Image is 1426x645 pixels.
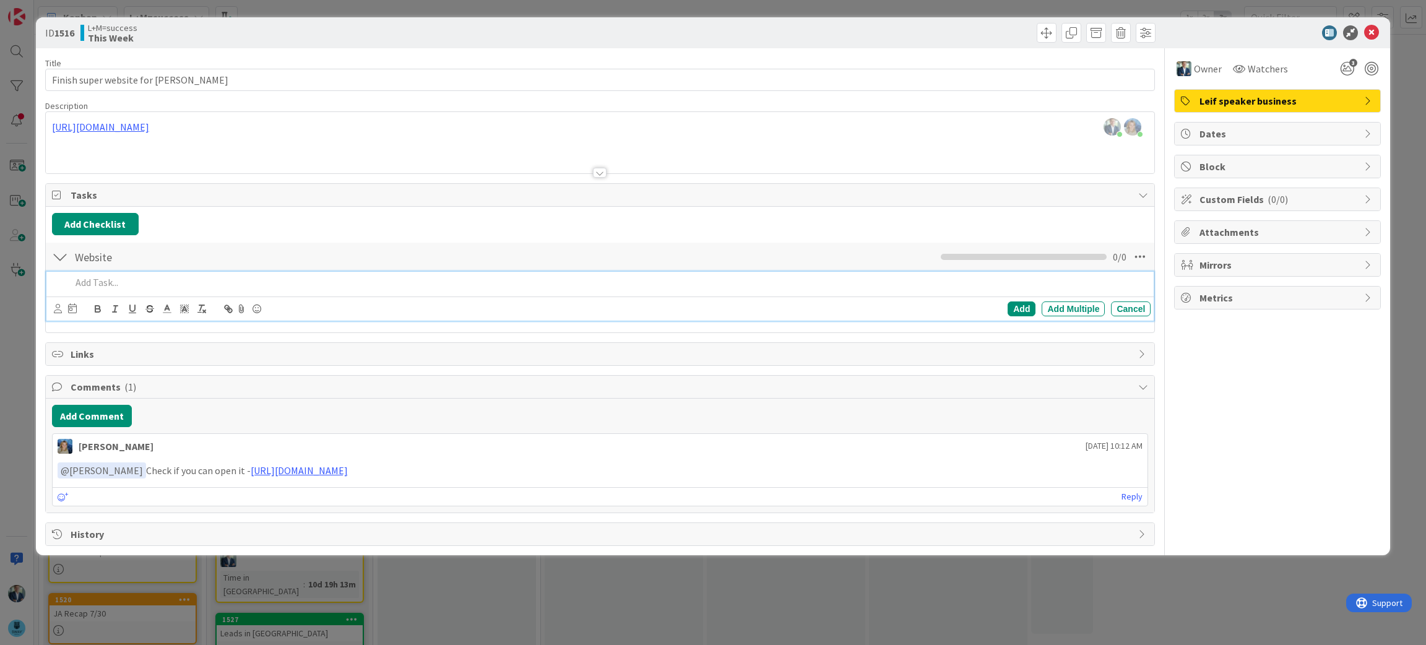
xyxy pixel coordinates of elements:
[52,405,132,427] button: Add Comment
[1113,249,1126,264] span: 0 / 0
[45,69,1156,91] input: type card name here...
[61,464,69,477] span: @
[58,462,1143,479] p: Check if you can open it -
[52,121,149,133] a: [URL][DOMAIN_NAME]
[1199,126,1358,141] span: Dates
[88,33,137,43] b: This Week
[45,100,88,111] span: Description
[71,379,1133,394] span: Comments
[1349,59,1357,67] span: 3
[1111,301,1151,316] div: Cancel
[1121,489,1143,504] a: Reply
[1199,225,1358,240] span: Attachments
[251,464,348,477] a: [URL][DOMAIN_NAME]
[61,464,143,477] span: [PERSON_NAME]
[71,347,1133,361] span: Links
[1199,192,1358,207] span: Custom Fields
[71,527,1133,542] span: History
[1199,159,1358,174] span: Block
[52,213,139,235] button: Add Checklist
[1199,93,1358,108] span: Leif speaker business
[1199,258,1358,272] span: Mirrors
[1177,61,1191,76] img: LB
[26,2,56,17] span: Support
[1124,118,1141,136] img: i2SuOMuCqKecF7EfnaxolPaBgaJc2hdG.JPEG
[45,25,74,40] span: ID
[1008,301,1035,316] div: Add
[71,246,349,268] input: Add Checklist...
[71,188,1133,202] span: Tasks
[1086,439,1143,452] span: [DATE] 10:12 AM
[1199,290,1358,305] span: Metrics
[58,439,72,454] img: MA
[54,27,74,39] b: 1516
[124,381,136,393] span: ( 1 )
[1248,61,1288,76] span: Watchers
[88,23,137,33] span: L+M=success
[45,58,61,69] label: Title
[1104,118,1121,136] img: pOu5ulPuOl6OOpGbiWwolM69nWMwQGHi.jpeg
[1042,301,1105,316] div: Add Multiple
[1268,193,1288,206] span: ( 0/0 )
[79,439,153,454] div: [PERSON_NAME]
[1194,61,1222,76] span: Owner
